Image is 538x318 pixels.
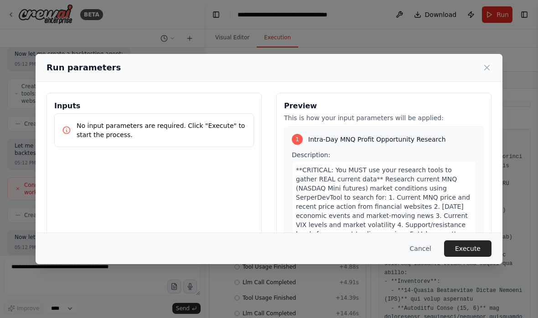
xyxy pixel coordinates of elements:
p: No input parameters are required. Click "Execute" to start the process. [77,121,246,139]
h3: Inputs [54,101,254,111]
span: Intra-Day MNQ Profit Opportunity Research [308,135,446,144]
button: Cancel [403,240,439,257]
span: Description: [292,151,330,159]
p: This is how your input parameters will be applied: [284,113,484,122]
span: **CRITICAL: You MUST use your research tools to gather REAL current data** Research current MNQ (... [296,166,471,302]
div: 1 [292,134,303,145]
h3: Preview [284,101,484,111]
h2: Run parameters [47,61,121,74]
button: Execute [444,240,491,257]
